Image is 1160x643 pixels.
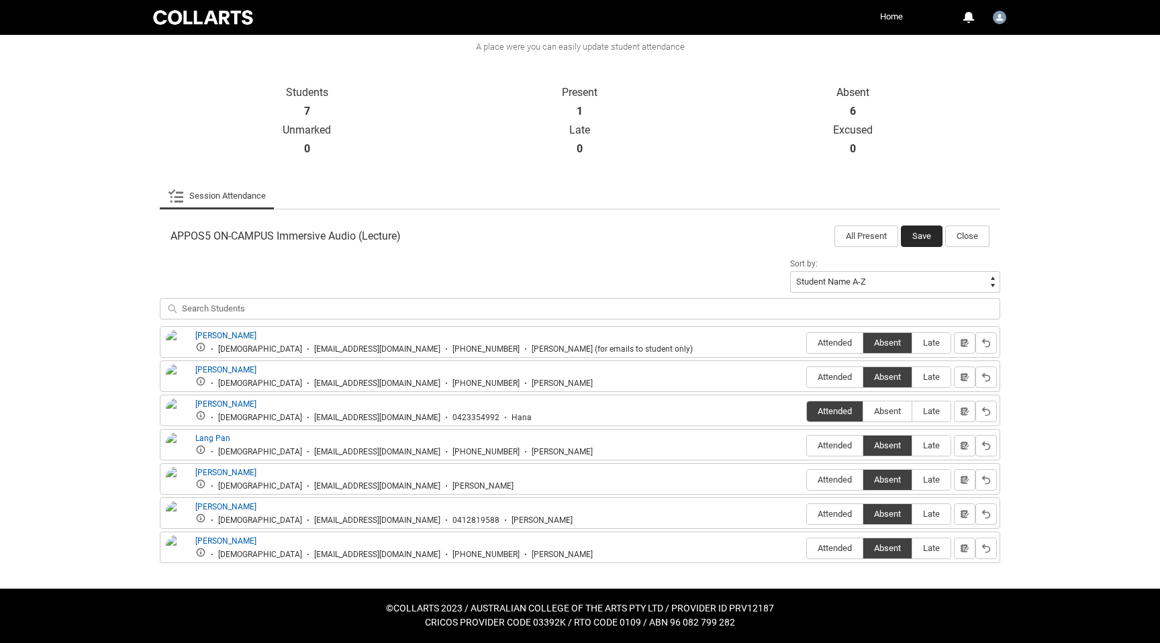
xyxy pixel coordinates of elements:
a: [PERSON_NAME] [195,399,256,409]
button: All Present [834,226,898,247]
span: Attended [807,440,863,450]
button: Reset [975,366,997,388]
a: Home [877,7,906,27]
p: Unmarked [171,123,444,137]
div: [PERSON_NAME] [532,447,593,457]
span: Attended [807,509,863,519]
input: Search Students [160,298,1000,319]
a: [PERSON_NAME] [195,536,256,546]
div: Hana [512,413,532,423]
button: Reset [975,538,997,559]
div: [DEMOGRAPHIC_DATA] [218,481,302,491]
span: Late [912,509,951,519]
p: Students [171,86,444,99]
img: Mahmoud Hassan [166,466,187,496]
span: Attended [807,543,863,553]
button: Reset [975,435,997,456]
div: [DEMOGRAPHIC_DATA] [218,379,302,389]
span: Late [912,475,951,485]
p: Late [444,123,717,137]
button: Reset [975,332,997,354]
span: Late [912,338,951,348]
span: Sort by: [790,259,818,268]
img: Hana Kang [166,398,187,428]
img: Lang Pan [166,432,187,462]
div: 0412819588 [452,515,499,526]
strong: 0 [577,142,583,156]
button: Notes [954,435,975,456]
img: Naomi Thorpe [166,535,187,564]
div: [DEMOGRAPHIC_DATA] [218,447,302,457]
div: [EMAIL_ADDRESS][DOMAIN_NAME] [314,550,440,560]
span: Absent [863,372,912,382]
span: Absent [863,440,912,450]
a: [PERSON_NAME] [195,365,256,375]
div: 0423354992 [452,413,499,423]
span: Late [912,440,951,450]
a: Lang Pan [195,434,230,443]
div: [PERSON_NAME] [452,481,514,491]
div: [PERSON_NAME] (for emails to student only) [532,344,693,354]
div: [DEMOGRAPHIC_DATA] [218,344,302,354]
div: [EMAIL_ADDRESS][DOMAIN_NAME] [314,344,440,354]
a: [PERSON_NAME] [195,468,256,477]
span: Absent [863,475,912,485]
div: [PHONE_NUMBER] [452,447,520,457]
li: Session Attendance [160,183,274,209]
strong: 0 [850,142,856,156]
a: Session Attendance [168,183,266,209]
div: [EMAIL_ADDRESS][DOMAIN_NAME] [314,515,440,526]
button: Reset [975,503,997,525]
img: Steeve.Body [993,11,1006,24]
p: Present [444,86,717,99]
span: Attended [807,338,863,348]
button: User Profile Steeve.Body [989,5,1010,27]
div: [EMAIL_ADDRESS][DOMAIN_NAME] [314,379,440,389]
span: APPOS5 ON-CAMPUS Immersive Audio (Lecture) [171,230,401,243]
strong: 1 [577,105,583,118]
span: Attended [807,406,863,416]
div: [PERSON_NAME] [532,379,593,389]
span: Absent [863,509,912,519]
button: Notes [954,332,975,354]
strong: 7 [304,105,310,118]
button: Reset [975,401,997,422]
div: [PHONE_NUMBER] [452,379,520,389]
div: [PERSON_NAME] [532,550,593,560]
button: Save [901,226,942,247]
button: Close [945,226,989,247]
span: Attended [807,372,863,382]
span: Absent [863,406,912,416]
div: [DEMOGRAPHIC_DATA] [218,413,302,423]
a: [PERSON_NAME] [195,331,256,340]
strong: 0 [304,142,310,156]
button: Notes [954,469,975,491]
span: Late [912,406,951,416]
div: [PERSON_NAME] [512,515,573,526]
div: [DEMOGRAPHIC_DATA] [218,550,302,560]
div: [DEMOGRAPHIC_DATA] [218,515,302,526]
span: Late [912,372,951,382]
button: Notes [954,401,975,422]
button: Notes [954,538,975,559]
span: Absent [863,338,912,348]
p: Excused [716,123,989,137]
div: [EMAIL_ADDRESS][DOMAIN_NAME] [314,447,440,457]
div: [PHONE_NUMBER] [452,344,520,354]
strong: 6 [850,105,856,118]
img: Mori Tosaki [166,501,187,530]
div: [EMAIL_ADDRESS][DOMAIN_NAME] [314,413,440,423]
div: A place were you can easily update student attendance [158,40,1002,54]
span: Absent [863,543,912,553]
img: Danny May [166,364,187,393]
button: Notes [954,503,975,525]
button: Notes [954,366,975,388]
img: Colin Lucman [166,330,187,359]
span: Late [912,543,951,553]
p: Absent [716,86,989,99]
div: [EMAIL_ADDRESS][DOMAIN_NAME] [314,481,440,491]
span: Attended [807,475,863,485]
a: [PERSON_NAME] [195,502,256,511]
button: Reset [975,469,997,491]
div: [PHONE_NUMBER] [452,550,520,560]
